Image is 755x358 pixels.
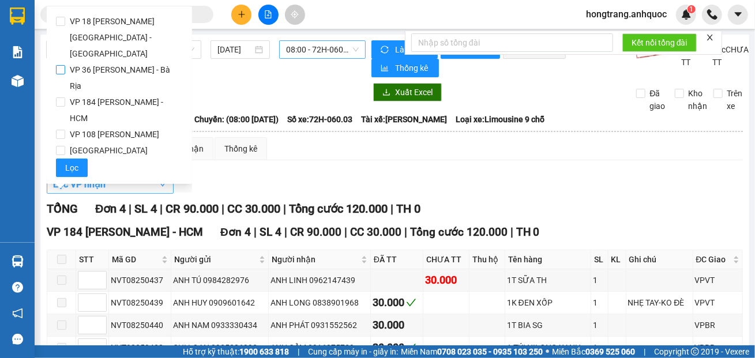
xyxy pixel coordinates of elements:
[217,43,253,56] input: 14/08/2025
[684,87,712,112] span: Kho nhận
[505,250,591,269] th: Tên hàng
[231,5,251,25] button: plus
[272,253,359,266] span: Người nhận
[507,319,589,331] div: 1T BIA SG
[371,59,439,77] button: bar-chartThống kê
[733,9,743,20] span: caret-down
[183,345,289,358] span: Hỗ trợ kỹ thuật:
[290,225,341,239] span: CR 90.000
[65,13,183,62] span: VP 18 [PERSON_NAME][GEOGRAPHIC_DATA] - [GEOGRAPHIC_DATA]
[227,202,280,216] span: CC 30.000
[194,113,279,126] span: Chuyến: (08:00 [DATE])
[174,253,257,266] span: Người gửi
[287,113,352,126] span: Số xe: 72H-060.03
[10,7,25,25] img: logo-vxr
[395,43,429,56] span: Làm mới
[608,250,626,269] th: KL
[593,341,606,354] div: 1
[289,202,388,216] span: Tổng cước 120.000
[406,297,416,308] span: check
[47,225,203,239] span: VP 184 [PERSON_NAME] - HCM
[112,253,159,266] span: Mã GD
[239,347,289,356] strong: 1900 633 818
[507,274,589,287] div: 1T SỮA TH
[12,334,23,345] span: message
[510,225,513,239] span: |
[12,308,23,319] span: notification
[406,342,416,353] span: check
[271,319,369,331] div: ANH PHÁT 0931552562
[456,113,544,126] span: Loại xe: Limousine 9 chỗ
[173,274,266,287] div: ANH TÚ 0984282976
[688,5,696,13] sup: 1
[695,296,741,309] div: VPVT
[645,87,670,112] span: Đã giao
[160,202,163,216] span: |
[109,269,171,292] td: NVT08250437
[291,10,299,18] span: aim
[689,5,693,13] span: 1
[728,5,748,25] button: caret-down
[109,292,171,314] td: NVT08250439
[111,341,169,354] div: NVT08250438
[381,64,390,73] span: bar-chart
[593,296,606,309] div: 1
[371,40,438,59] button: syncLàm mới
[708,43,750,69] span: Lọc CHƯA TT
[382,88,390,97] span: download
[111,319,169,331] div: NVT08250440
[134,202,157,216] span: SL 4
[706,33,714,42] span: close
[437,347,543,356] strong: 0708 023 035 - 0935 103 250
[76,250,109,269] th: STT
[12,46,24,58] img: solution-icon
[173,296,266,309] div: ANH HUY 0909601642
[221,202,224,216] span: |
[516,225,540,239] span: TH 0
[65,126,164,142] span: VP 108 [PERSON_NAME]
[707,9,718,20] img: phone-icon
[12,75,24,87] img: warehouse-icon
[723,87,748,112] span: Trên xe
[65,62,183,94] span: VP 36 [PERSON_NAME] - Bà Rịa
[283,202,286,216] span: |
[166,202,219,216] span: CR 90.000
[173,319,266,331] div: ANH NAM 0933330434
[65,142,152,159] span: [GEOGRAPHIC_DATA]
[423,250,469,269] th: CHƯA TT
[12,282,23,293] span: question-circle
[344,225,347,239] span: |
[396,202,420,216] span: TH 0
[691,348,699,356] span: copyright
[271,296,369,309] div: ANH LONG 0838901968
[373,83,442,101] button: downloadXuất Excel
[373,317,422,333] div: 30.000
[271,274,369,287] div: ANH LINH 0962147439
[258,5,279,25] button: file-add
[298,345,299,358] span: |
[404,225,407,239] span: |
[56,159,88,177] button: Lọc
[395,86,433,99] span: Xuất Excel
[696,253,731,266] span: ĐC Giao
[111,296,169,309] div: NVT08250439
[546,349,549,354] span: ⚪️
[238,10,246,18] span: plus
[411,33,613,52] input: Nhập số tổng đài
[552,345,635,358] span: Miền Bắc
[285,5,305,25] button: aim
[410,225,508,239] span: Tổng cước 120.000
[260,225,281,239] span: SL 4
[628,296,691,309] div: NHẸ TAY-KO ĐÈ
[173,341,266,354] div: CHỊ LOAN 0935286992
[695,319,741,331] div: VPBR
[585,347,635,356] strong: 0369 525 060
[644,345,645,358] span: |
[224,142,257,155] div: Thống kê
[507,296,589,309] div: 1K ĐEN XỐP
[577,7,676,21] span: hongtrang.anhquoc
[65,161,78,174] span: Lọc
[695,274,741,287] div: VPVT
[220,225,251,239] span: Đơn 4
[695,341,741,354] div: VPBR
